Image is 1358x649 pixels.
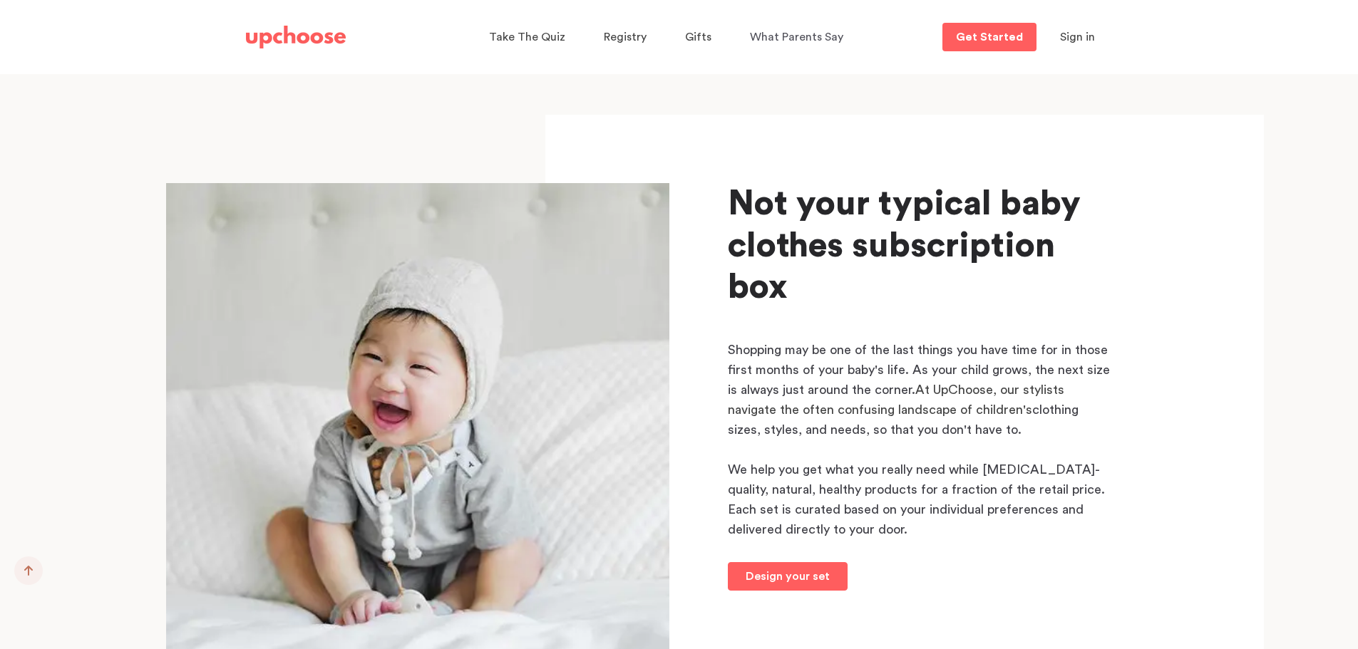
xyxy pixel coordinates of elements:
img: UpChoose [246,26,346,48]
span: Take The Quiz [489,31,565,43]
span: At UpChoose, our stylists navigate the often confusing landscape of children's [728,383,1064,416]
span: Registry [604,31,647,43]
a: Registry [604,24,651,51]
a: Take The Quiz [489,24,570,51]
p: We help you get what you really need while [MEDICAL_DATA]-quality, natural, healthy products for ... [728,460,1113,539]
p: Get Started [956,31,1023,43]
a: Design your set [728,562,848,591]
span: What Parents Say [750,31,843,43]
span: Gifts [685,31,711,43]
a: UpChoose [246,23,346,52]
a: Get Started [942,23,1036,51]
a: Gifts [685,24,716,51]
p: Shopping may be one of the last things you have time for in those first months of your baby's lif... [728,340,1113,440]
h2: Not your typical baby clothes subscription box [728,183,1113,307]
button: Sign in [1042,23,1113,51]
span: Sign in [1060,31,1095,43]
a: What Parents Say [750,24,848,51]
p: Design your set [746,568,830,585]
